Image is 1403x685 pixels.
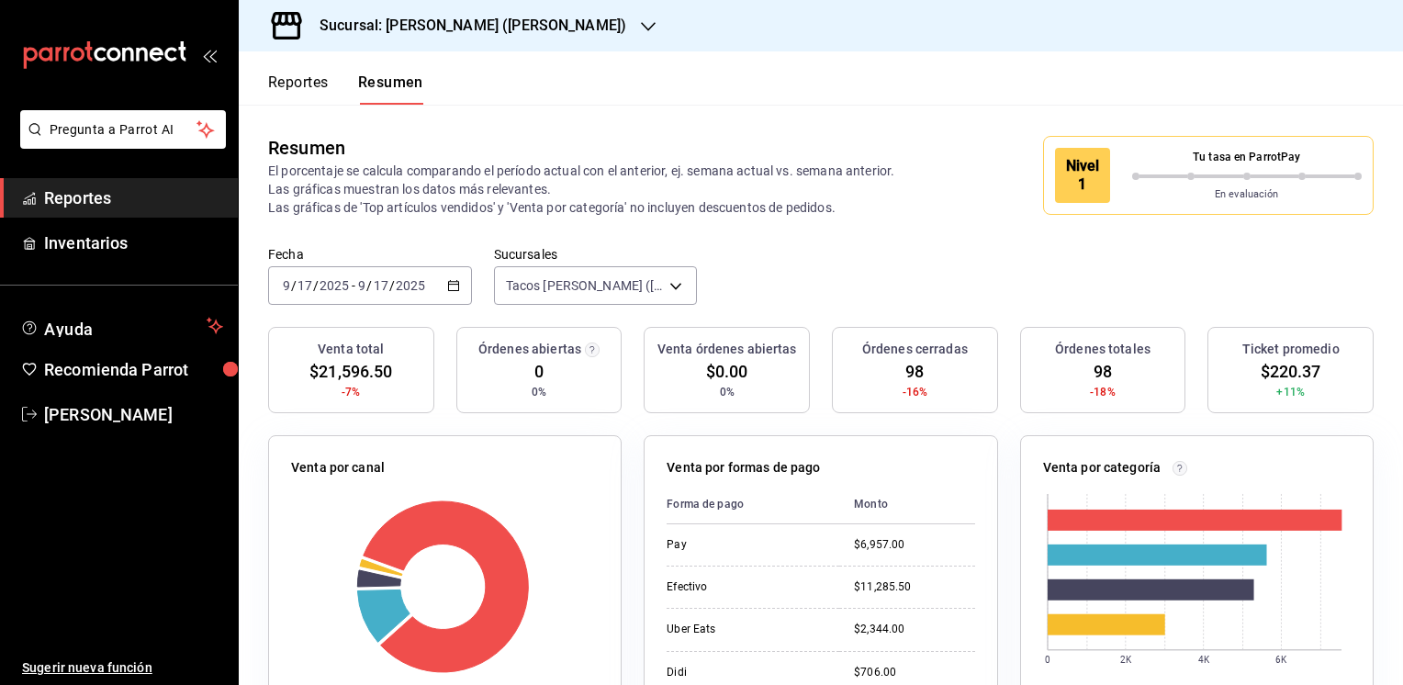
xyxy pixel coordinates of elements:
p: Venta por formas de pago [667,458,820,477]
span: 0% [532,384,546,400]
span: -18% [1090,384,1116,400]
button: Resumen [358,73,423,105]
button: Reportes [268,73,329,105]
div: Pay [667,537,825,553]
span: Sugerir nueva función [22,658,223,678]
text: 0 [1045,655,1050,665]
input: ---- [395,278,426,293]
span: -16% [903,384,928,400]
text: 2K [1120,655,1132,665]
span: [PERSON_NAME] [44,402,223,427]
p: En evaluación [1132,187,1363,203]
div: $11,285.50 [854,579,975,595]
span: Ayuda [44,315,199,337]
div: Efectivo [667,579,825,595]
span: 0 [534,359,544,384]
div: $2,344.00 [854,622,975,637]
h3: Sucursal: [PERSON_NAME] ([PERSON_NAME]) [305,15,626,37]
div: Nivel 1 [1055,148,1110,203]
p: El porcentaje se calcula comparando el período actual con el anterior, ej. semana actual vs. sema... [268,162,913,217]
input: -- [282,278,291,293]
span: / [389,278,395,293]
input: -- [357,278,366,293]
span: 98 [1094,359,1112,384]
input: ---- [319,278,350,293]
span: Tacos [PERSON_NAME] ([PERSON_NAME]) [506,276,664,295]
p: Tu tasa en ParrotPay [1132,149,1363,165]
input: -- [297,278,313,293]
span: $21,596.50 [309,359,392,384]
button: Pregunta a Parrot AI [20,110,226,149]
p: Venta por categoría [1043,458,1162,477]
div: Uber Eats [667,622,825,637]
span: Reportes [44,185,223,210]
div: $6,957.00 [854,537,975,553]
label: Fecha [268,248,472,261]
text: 6K [1276,655,1288,665]
a: Pregunta a Parrot AI [13,133,226,152]
h3: Órdenes cerradas [862,340,968,359]
span: / [313,278,319,293]
span: Inventarios [44,230,223,255]
button: open_drawer_menu [202,48,217,62]
span: 0% [720,384,735,400]
div: Didi [667,665,825,680]
h3: Órdenes abiertas [478,340,581,359]
h3: Ticket promedio [1242,340,1340,359]
span: +11% [1276,384,1305,400]
p: Venta por canal [291,458,385,477]
span: Pregunta a Parrot AI [50,120,197,140]
h3: Venta órdenes abiertas [657,340,797,359]
th: Monto [839,485,975,524]
div: navigation tabs [268,73,423,105]
span: / [291,278,297,293]
span: $0.00 [706,359,748,384]
span: - [352,278,355,293]
text: 4K [1198,655,1210,665]
th: Forma de pago [667,485,839,524]
label: Sucursales [494,248,698,261]
span: $220.37 [1261,359,1321,384]
h3: Venta total [318,340,384,359]
div: $706.00 [854,665,975,680]
span: -7% [342,384,360,400]
div: Resumen [268,134,345,162]
span: / [366,278,372,293]
h3: Órdenes totales [1055,340,1150,359]
input: -- [373,278,389,293]
span: 98 [905,359,924,384]
span: Recomienda Parrot [44,357,223,382]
